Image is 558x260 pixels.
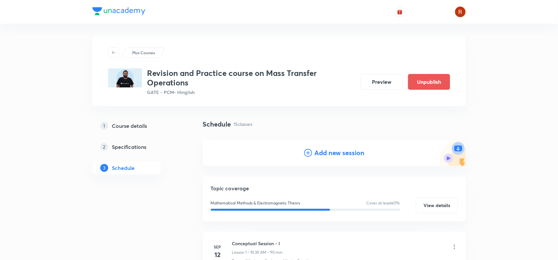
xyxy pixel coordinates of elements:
[92,7,145,15] img: Company Logo
[100,143,108,151] p: 2
[440,140,466,166] img: Add
[112,122,147,130] h5: Course details
[112,143,147,151] h5: Specifications
[232,240,283,247] h6: Conceptual Session - I
[147,89,355,96] p: GATE - PCM • Hinglish
[211,250,224,260] h4: 12
[100,122,108,130] p: 1
[211,184,458,192] h5: Topic coverage
[100,164,108,172] p: 3
[397,9,403,15] img: avatar
[395,7,405,17] button: avatar
[234,121,253,128] p: 15 classes
[92,7,145,17] a: Company Logo
[416,198,458,213] button: View details
[455,6,466,17] img: Rupsha chowdhury
[147,68,355,87] h3: Revision and Practice course on Mass Transfer Operations
[361,74,403,90] button: Preview
[232,249,283,255] p: Lesson 1 • 10:30 AM • 90 min
[367,200,400,206] p: Cover at least 60 %
[211,244,224,250] h6: Sep
[92,140,182,154] a: 2Specifications
[408,74,450,90] button: Unpublish
[315,148,365,158] h4: Add new session
[203,119,231,129] h4: Schedule
[132,50,155,56] p: Plus Courses
[211,200,301,206] p: Mathematical Methods & Electromagnetic Theory
[92,119,182,132] a: 1Course details
[108,68,142,87] img: D96B43F3-2DD0-4765-BA46-009B33886E58_plus.png
[112,164,135,172] h5: Schedule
